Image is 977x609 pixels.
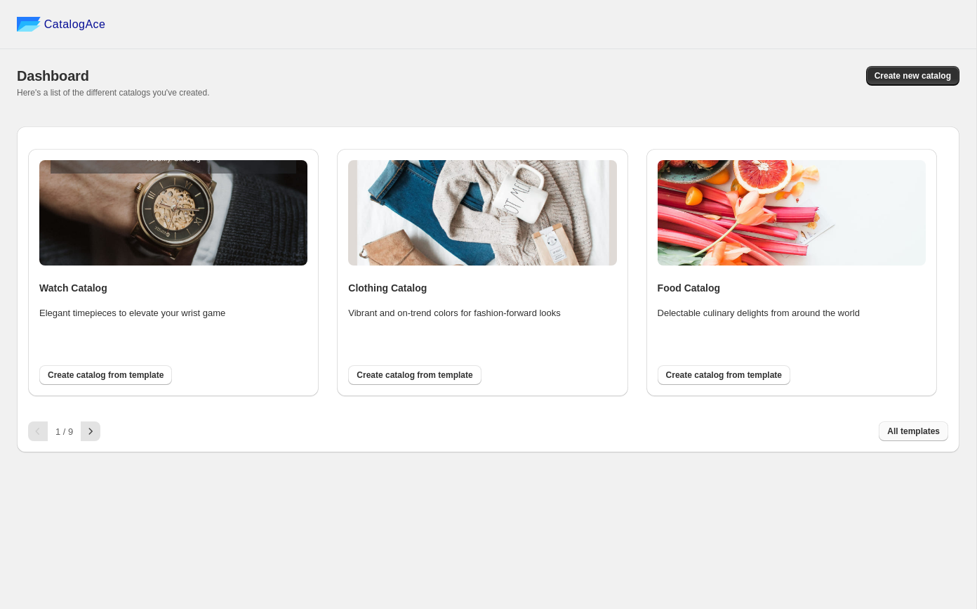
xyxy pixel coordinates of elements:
[879,421,948,441] button: All templates
[887,426,940,437] span: All templates
[348,281,616,295] h4: Clothing Catalog
[875,70,951,81] span: Create new catalog
[39,160,307,266] img: watch
[44,18,106,32] span: CatalogAce
[348,365,481,385] button: Create catalog from template
[55,426,73,437] span: 1 / 9
[48,369,164,381] span: Create catalog from template
[658,306,882,320] p: Delectable culinary delights from around the world
[39,281,307,295] h4: Watch Catalog
[658,365,790,385] button: Create catalog from template
[39,306,264,320] p: Elegant timepieces to elevate your wrist game
[866,66,959,86] button: Create new catalog
[17,88,210,98] span: Here's a list of the different catalogs you've created.
[348,306,573,320] p: Vibrant and on-trend colors for fashion-forward looks
[357,369,472,381] span: Create catalog from template
[348,160,616,266] img: clothing
[17,17,41,32] img: catalog ace
[658,281,926,295] h4: Food Catalog
[17,68,89,84] span: Dashboard
[39,365,172,385] button: Create catalog from template
[658,160,926,266] img: food
[666,369,782,381] span: Create catalog from template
